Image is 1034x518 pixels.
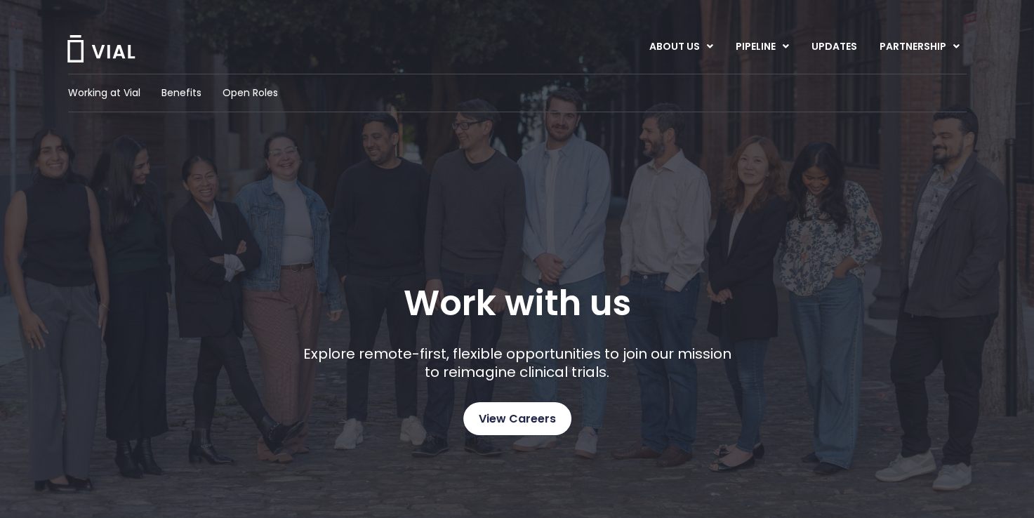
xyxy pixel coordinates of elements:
h1: Work with us [404,283,631,324]
a: PIPELINEMenu Toggle [724,35,800,59]
a: Open Roles [223,86,278,100]
img: Vial Logo [66,35,136,62]
a: Working at Vial [68,86,140,100]
a: ABOUT USMenu Toggle [638,35,724,59]
a: View Careers [463,402,571,435]
a: PARTNERSHIPMenu Toggle [868,35,971,59]
p: Explore remote-first, flexible opportunities to join our mission to reimagine clinical trials. [298,345,736,381]
a: UPDATES [800,35,868,59]
span: View Careers [479,410,556,428]
a: Benefits [161,86,201,100]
